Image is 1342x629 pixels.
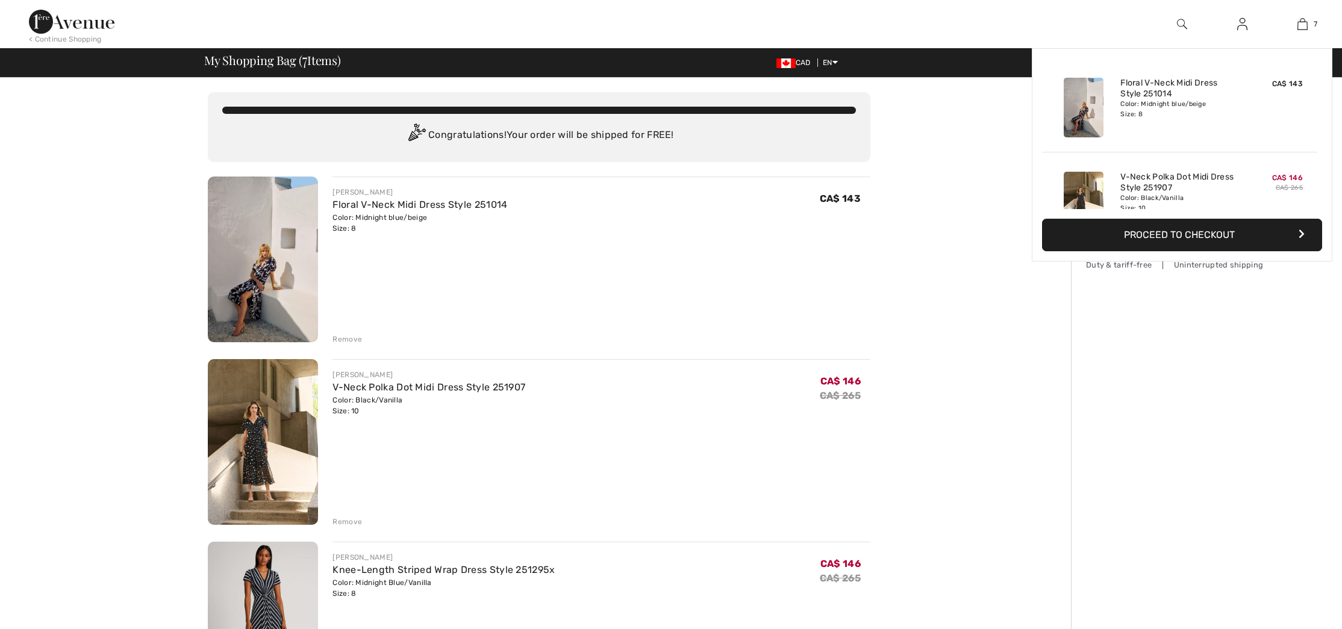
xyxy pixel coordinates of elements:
a: Sign In [1228,17,1257,32]
div: Color: Black/Vanilla Size: 10 [332,395,525,416]
span: CA$ 143 [820,193,861,204]
span: CA$ 146 [820,558,861,569]
div: < Continue Shopping [29,34,102,45]
span: 7 [302,51,307,67]
img: Floral V-Neck Midi Dress Style 251014 [208,177,318,342]
img: Floral V-Neck Midi Dress Style 251014 [1064,78,1103,137]
span: CAD [776,58,816,67]
div: [PERSON_NAME] [332,369,525,380]
a: Floral V-Neck Midi Dress Style 251014 [332,199,507,210]
button: Proceed to Checkout [1042,219,1322,251]
div: [PERSON_NAME] [332,187,507,198]
img: Congratulation2.svg [404,124,428,148]
img: My Bag [1297,17,1308,31]
div: Color: Black/Vanilla Size: 10 [1120,193,1239,213]
div: Congratulations! Your order will be shipped for FREE! [222,124,856,148]
s: CA$ 265 [820,390,861,401]
a: Knee-Length Striped Wrap Dress Style 251295x [332,564,555,575]
img: My Info [1237,17,1247,31]
div: Remove [332,516,362,527]
s: CA$ 265 [1276,184,1303,192]
span: CA$ 143 [1272,80,1303,88]
span: CA$ 146 [820,375,861,387]
img: Canadian Dollar [776,58,796,68]
a: V-Neck Polka Dot Midi Dress Style 251907 [332,381,525,393]
div: Color: Midnight Blue/Vanilla Size: 8 [332,577,555,599]
a: Floral V-Neck Midi Dress Style 251014 [1120,78,1239,99]
img: V-Neck Polka Dot Midi Dress Style 251907 [208,359,318,525]
div: Duty & tariff-free | Uninterrupted shipping [1086,259,1267,271]
span: My Shopping Bag ( Items) [204,54,341,66]
img: search the website [1177,17,1187,31]
div: Color: Midnight blue/beige Size: 8 [332,212,507,234]
div: Remove [332,334,362,345]
span: 7 [1314,19,1317,30]
img: 1ère Avenue [29,10,114,34]
a: 7 [1273,17,1332,31]
img: V-Neck Polka Dot Midi Dress Style 251907 [1064,172,1103,231]
span: CA$ 146 [1272,174,1303,182]
div: [PERSON_NAME] [332,552,555,563]
a: V-Neck Polka Dot Midi Dress Style 251907 [1120,172,1239,193]
span: EN [823,58,838,67]
s: CA$ 265 [820,572,861,584]
div: Color: Midnight blue/beige Size: 8 [1120,99,1239,119]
